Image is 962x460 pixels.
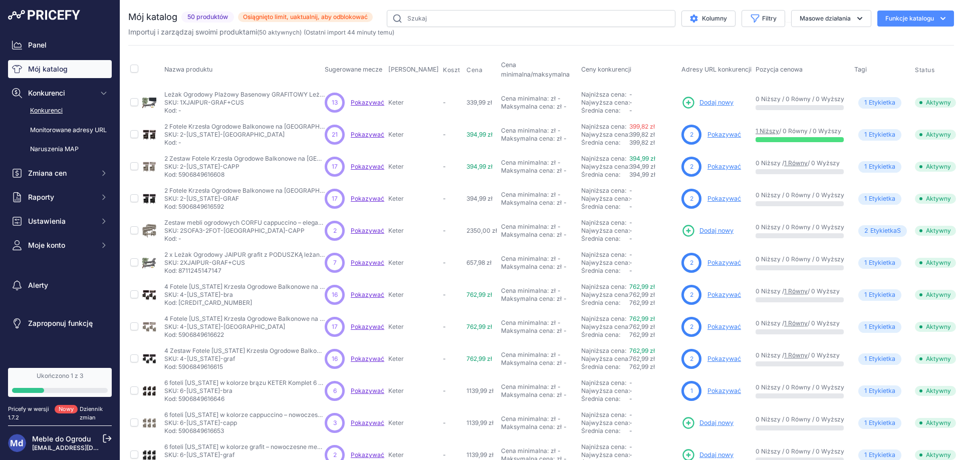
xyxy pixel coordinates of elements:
font: zł [557,135,562,142]
button: Moje konto [8,236,112,254]
a: 762,99 zł [629,315,655,322]
font: Najniższa cena: [581,187,626,194]
font: Konkurenci [30,107,63,114]
a: Pokazywać [351,451,384,458]
img: Logo Pricefy [8,10,80,20]
font: Aktywny [926,259,951,266]
font: 0 Niższy / 0 Równy / 0 Wyższy [756,95,844,103]
font: 394,99 zł [629,171,655,178]
a: Monitorowane adresy URL [8,122,112,139]
a: Pokazywać [351,419,384,426]
font: - [564,167,567,174]
font: Pokazywać [707,163,741,170]
font: zł [551,127,556,134]
a: 1 Równy [784,159,808,167]
a: Pokazywać [351,131,384,138]
a: 1 Równy [784,351,808,359]
font: 399,82 zł [629,131,655,138]
a: Zaproponuj funkcję [8,314,112,332]
font: Filtry [762,15,777,22]
font: 2 [864,227,868,234]
font: - [558,255,561,262]
font: Nazwa produktu [164,66,212,73]
font: 2350,00 zł [466,227,497,234]
font: 21 [332,131,338,138]
font: Zaproponuj funkcję [28,319,93,327]
a: Pokazywać [351,99,384,106]
font: Średnia cena: [581,171,620,178]
font: Pokazywać [351,355,384,362]
font: - [558,159,561,166]
font: Zmiana cen [28,169,67,177]
font: 2 [690,195,693,202]
font: 394,99 zł [466,131,493,138]
button: Zmiana cen [8,164,112,182]
font: Aktywny [926,195,951,202]
font: - [629,187,632,194]
font: Średnia cena: [581,139,620,146]
a: Pokazywać [707,387,741,394]
font: - [564,263,567,270]
a: Alerty [8,276,112,294]
font: Dodaj nowy [699,227,734,234]
font: Importuj i zarządzaj swoimi produktami [128,28,257,36]
a: Pokazywać [351,195,384,202]
button: Koszt [443,66,462,74]
img: tab_keywords_by_traffic_grey.svg [99,58,107,66]
font: Kod: - [164,235,181,242]
a: Najniższa cena: [581,443,626,450]
font: Ceny konkurencji [581,66,631,73]
a: Najniższa cena: [581,411,626,418]
font: zł [557,199,562,206]
font: Cena minimalna: [501,255,549,262]
font: Keter [388,131,404,138]
font: 2 x Leżak Ogrodowy JAIPUR grafit z PODUSZKĄ leżanka na tarasie ogrodowym [164,251,392,258]
font: Keter [388,99,404,106]
a: Dodaj nowy [681,224,734,238]
font: Osiągnięto limit, uaktualnij, aby odblokować [243,13,368,21]
font: Aktywny [926,99,951,106]
font: Maksymalna cena: [501,231,555,238]
a: Pokazywać [707,291,741,298]
img: website_grey.svg [16,26,24,34]
font: 657,98 zł [466,259,492,266]
a: Konkurenci [8,102,112,120]
font: zł [551,223,556,230]
font: 394,99 zł [466,195,493,202]
img: tab_domain_overview_orange.svg [27,58,35,66]
font: Dodaj nowy [699,451,734,458]
font: - [558,95,561,102]
font: Pokazywać [707,323,741,330]
font: 2 Fotele Krzesła Ogrodowe Balkonowe na [GEOGRAPHIC_DATA] [US_STATE] GRAFIT KETER zestaw [164,187,446,194]
font: Keter [388,227,404,234]
font: - [564,231,567,238]
button: Masowe działania [791,10,871,27]
a: Naruszenia MAP [8,141,112,158]
a: Pokazywać [351,227,384,234]
font: Pokazywać [351,323,384,330]
a: Ukończono 1 z 3 [8,368,112,397]
font: wersja [28,16,47,24]
font: - [443,227,446,234]
font: zł [551,95,556,102]
font: Alerty [28,281,48,289]
font: [PERSON_NAME] [388,66,439,73]
font: - [443,163,446,170]
font: Dodaj nowy [699,99,734,106]
nav: Pasek boczny [8,36,112,356]
font: Cena minimalna: [501,223,549,230]
font: Adresy URL konkurencji [681,66,752,73]
font: Zestaw mebli ogrodowych CORFU cappuccino – elegancja, komfort i trwałość na każdej działce [164,219,436,226]
font: SKU: 2XJAIPUR-GRAF+CUS [164,259,245,266]
a: Najniższa cena: [581,219,626,226]
font: - [443,195,446,202]
a: Najniższa cena: [581,123,626,130]
font: 1 [864,99,867,106]
font: Pokazywać [351,259,384,266]
font: 7 [333,259,337,266]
